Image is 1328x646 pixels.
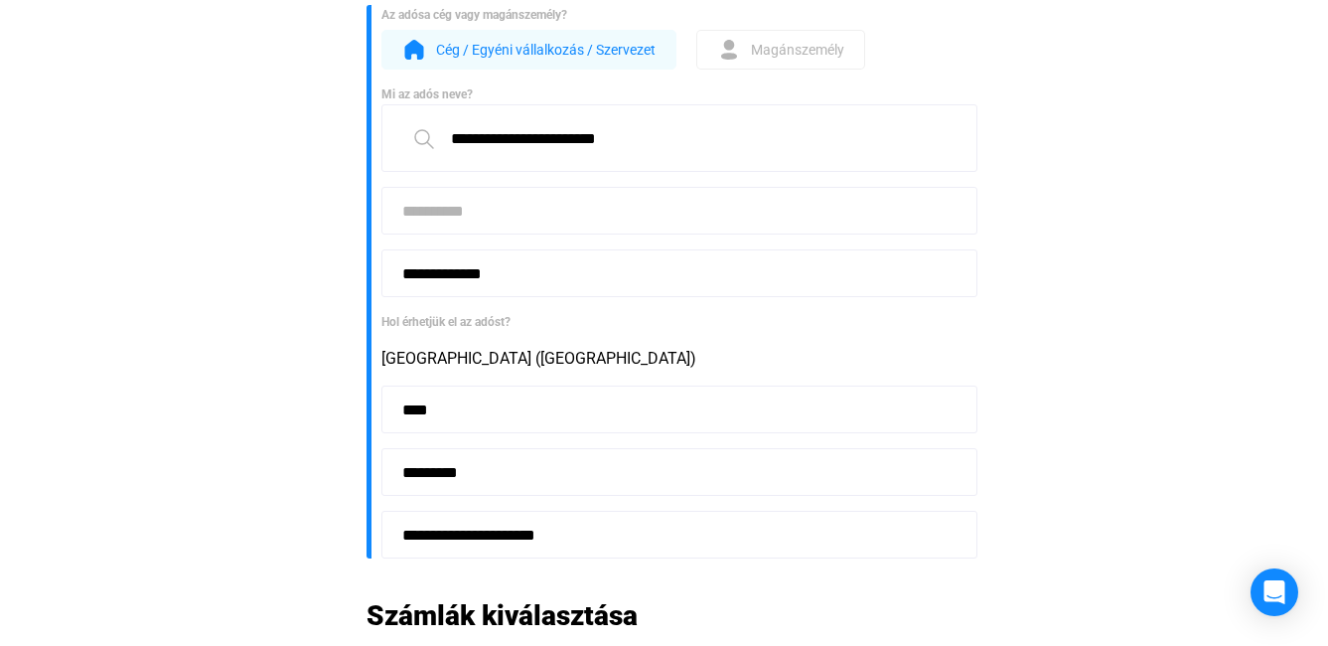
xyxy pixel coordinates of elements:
[367,598,638,633] h2: Számlák kiválasztása
[402,38,426,62] img: form-org
[751,38,844,62] span: Magánszemély
[381,5,962,25] div: Az adósa cég vagy magánszemély?
[381,84,962,104] div: Mi az adós neve?
[381,347,962,371] div: [GEOGRAPHIC_DATA] ([GEOGRAPHIC_DATA])
[1251,568,1298,616] div: Open Intercom Messenger
[717,38,741,62] img: form-ind
[381,30,676,70] button: form-orgCég / Egyéni vállalkozás / Szervezet
[696,30,865,70] button: form-indMagánszemély
[381,312,962,332] div: Hol érhetjük el az adóst?
[436,38,656,62] span: Cég / Egyéni vállalkozás / Szervezet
